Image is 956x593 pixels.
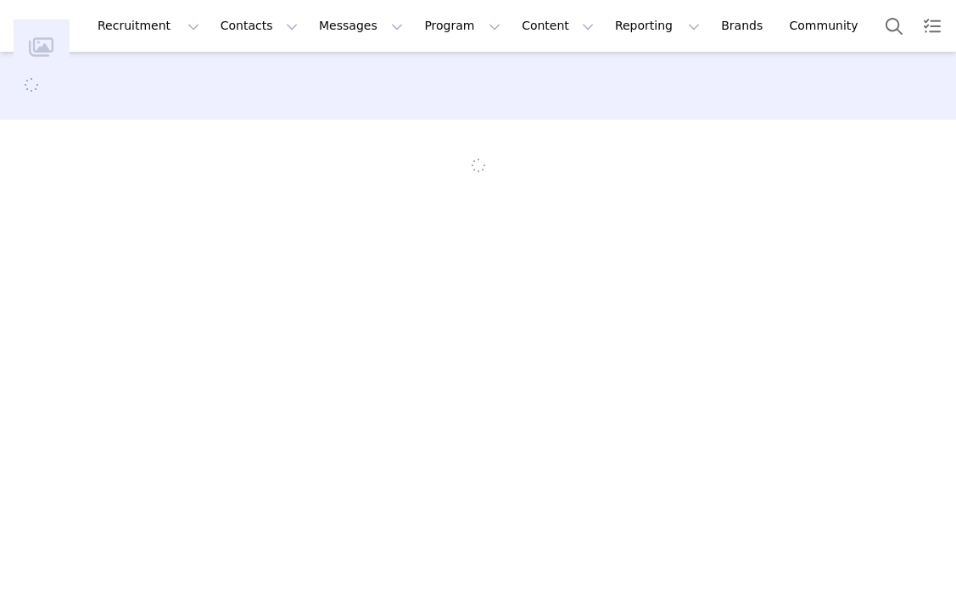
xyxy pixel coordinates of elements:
[414,7,511,45] button: Program
[605,7,710,45] button: Reporting
[914,7,951,45] a: Tasks
[87,7,210,45] button: Recruitment
[780,7,876,45] a: Community
[210,7,308,45] button: Contacts
[512,7,604,45] button: Content
[711,7,778,45] a: Brands
[875,7,913,45] button: Search
[309,7,413,45] button: Messages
